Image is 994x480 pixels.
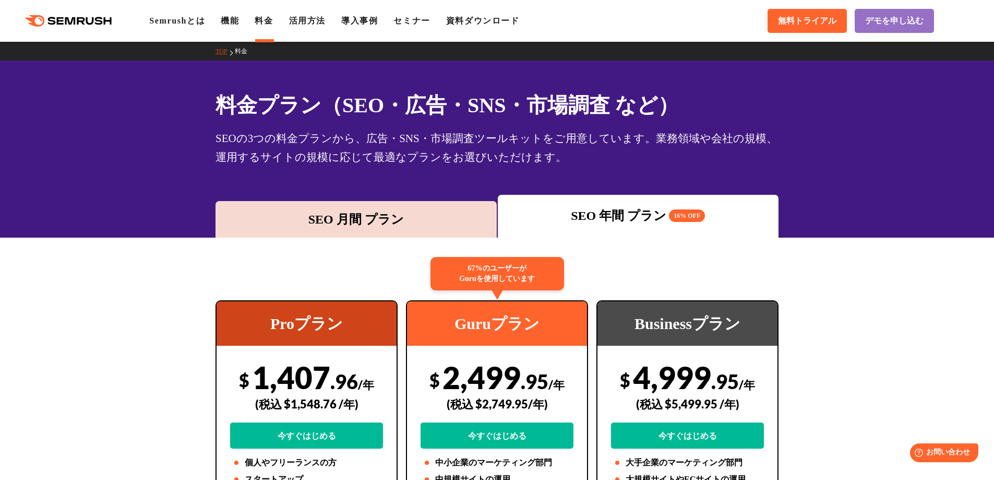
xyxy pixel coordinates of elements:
a: 導入事例 [341,16,378,25]
span: 無料トライアル [778,16,836,27]
a: TOP [215,48,235,55]
a: 今すぐはじめる [230,423,383,449]
a: 今すぐはじめる [421,423,573,449]
div: (税込 $2,749.95/年) [421,385,573,423]
li: 大手企業のマーケティング部門 [611,456,764,469]
span: /年 [358,378,374,392]
span: /年 [548,378,565,392]
li: 個人やフリーランスの方 [230,456,383,469]
span: .96 [330,369,358,393]
a: 無料トライアル [768,9,847,33]
div: 4,999 [611,359,764,449]
iframe: Help widget launcher [901,439,983,469]
a: 活用方法 [289,16,326,25]
div: SEO 月間 プラン [221,210,492,229]
span: /年 [739,378,755,392]
div: 1,407 [230,359,383,449]
a: セミナー [393,16,430,25]
div: Guruプラン [407,301,587,346]
li: 中小企業のマーケティング部門 [421,456,573,469]
a: 機能 [221,16,239,25]
div: (税込 $5,499.95 /年) [611,385,764,423]
span: $ [239,369,249,391]
h1: 料金プラン（SEO・広告・SNS・市場調査 など） [215,90,779,121]
span: デモを申し込む [865,16,924,27]
a: デモを申し込む [855,9,934,33]
div: SEO 年間 プラン [503,206,774,225]
div: Proプラン [217,301,397,346]
a: 今すぐはじめる [611,423,764,449]
a: 料金 [235,48,255,55]
span: $ [620,369,630,391]
a: Semrushとは [149,16,205,25]
span: 16% OFF [669,209,705,222]
div: 67%のユーザーが Guruを使用しています [430,257,564,290]
div: Businessプラン [597,301,777,346]
span: .95 [711,369,739,393]
div: SEOの3つの料金プランから、広告・SNS・市場調査ツールキットをご用意しています。業務領域や会社の規模、運用するサイトの規模に応じて最適なプランをお選びいただけます。 [215,129,779,167]
div: (税込 $1,548.76 /年) [230,385,383,423]
div: 2,499 [421,359,573,449]
span: $ [429,369,440,391]
a: 資料ダウンロード [446,16,520,25]
span: .95 [521,369,548,393]
a: 料金 [255,16,273,25]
